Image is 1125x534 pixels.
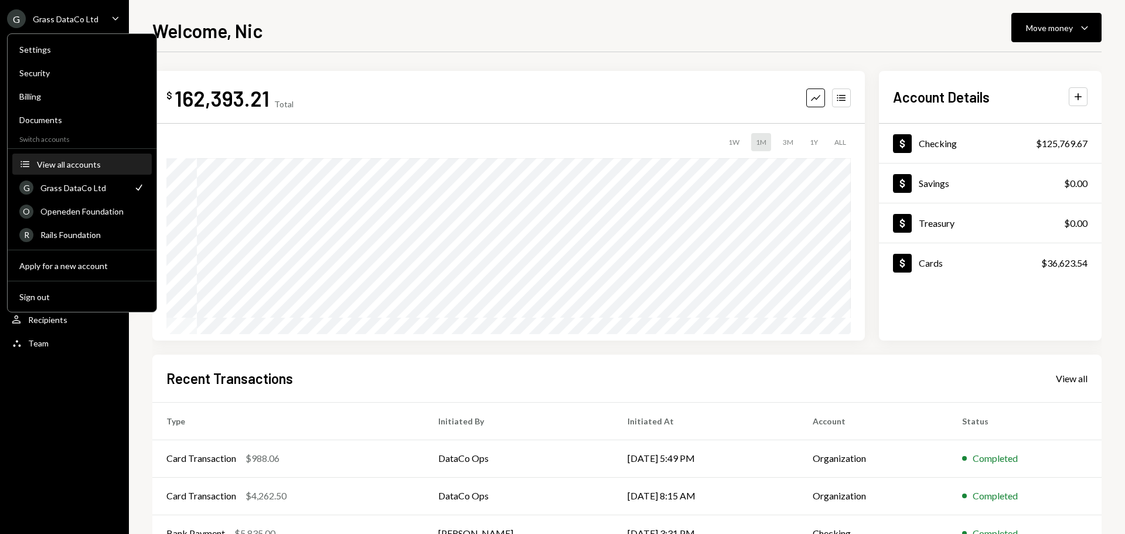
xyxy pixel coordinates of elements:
[152,402,424,440] th: Type
[948,402,1102,440] th: Status
[1041,256,1087,270] div: $36,623.54
[1026,22,1073,34] div: Move money
[879,124,1102,163] a: Checking$125,769.67
[778,133,798,151] div: 3M
[973,489,1018,503] div: Completed
[919,178,949,189] div: Savings
[973,451,1018,465] div: Completed
[166,369,293,388] h2: Recent Transactions
[919,138,957,149] div: Checking
[799,440,948,477] td: Organization
[37,159,145,169] div: View all accounts
[919,257,943,268] div: Cards
[12,154,152,175] button: View all accounts
[19,181,33,195] div: G
[19,261,145,271] div: Apply for a new account
[28,338,49,348] div: Team
[246,451,279,465] div: $988.06
[12,256,152,277] button: Apply for a new account
[246,489,287,503] div: $4,262.50
[12,200,152,222] a: OOpeneden Foundation
[799,402,948,440] th: Account
[879,243,1102,283] a: Cards$36,623.54
[166,489,236,503] div: Card Transaction
[166,90,172,101] div: $
[613,402,799,440] th: Initiated At
[28,315,67,325] div: Recipients
[724,133,744,151] div: 1W
[1056,373,1087,385] div: View all
[33,14,98,24] div: Grass DataCo Ltd
[879,203,1102,243] a: Treasury$0.00
[12,39,152,60] a: Settings
[19,228,33,242] div: R
[424,440,613,477] td: DataCo Ops
[19,91,145,101] div: Billing
[799,477,948,515] td: Organization
[8,132,156,144] div: Switch accounts
[613,440,799,477] td: [DATE] 5:49 PM
[40,230,145,240] div: Rails Foundation
[1011,13,1102,42] button: Move money
[424,477,613,515] td: DataCo Ops
[12,109,152,130] a: Documents
[166,451,236,465] div: Card Transaction
[19,115,145,125] div: Documents
[830,133,851,151] div: ALL
[19,68,145,78] div: Security
[7,309,122,330] a: Recipients
[40,183,126,193] div: Grass DataCo Ltd
[40,206,145,216] div: Openeden Foundation
[12,287,152,308] button: Sign out
[175,85,270,111] div: 162,393.21
[893,87,990,107] h2: Account Details
[12,62,152,83] a: Security
[7,9,26,28] div: G
[19,45,145,55] div: Settings
[751,133,771,151] div: 1M
[7,332,122,353] a: Team
[12,224,152,245] a: RRails Foundation
[1036,137,1087,151] div: $125,769.67
[1064,176,1087,191] div: $0.00
[805,133,823,151] div: 1Y
[152,19,262,42] h1: Welcome, Nic
[424,402,613,440] th: Initiated By
[274,99,294,109] div: Total
[879,164,1102,203] a: Savings$0.00
[613,477,799,515] td: [DATE] 8:15 AM
[19,292,145,302] div: Sign out
[12,86,152,107] a: Billing
[919,217,954,229] div: Treasury
[19,205,33,219] div: O
[1064,216,1087,230] div: $0.00
[1056,372,1087,385] a: View all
